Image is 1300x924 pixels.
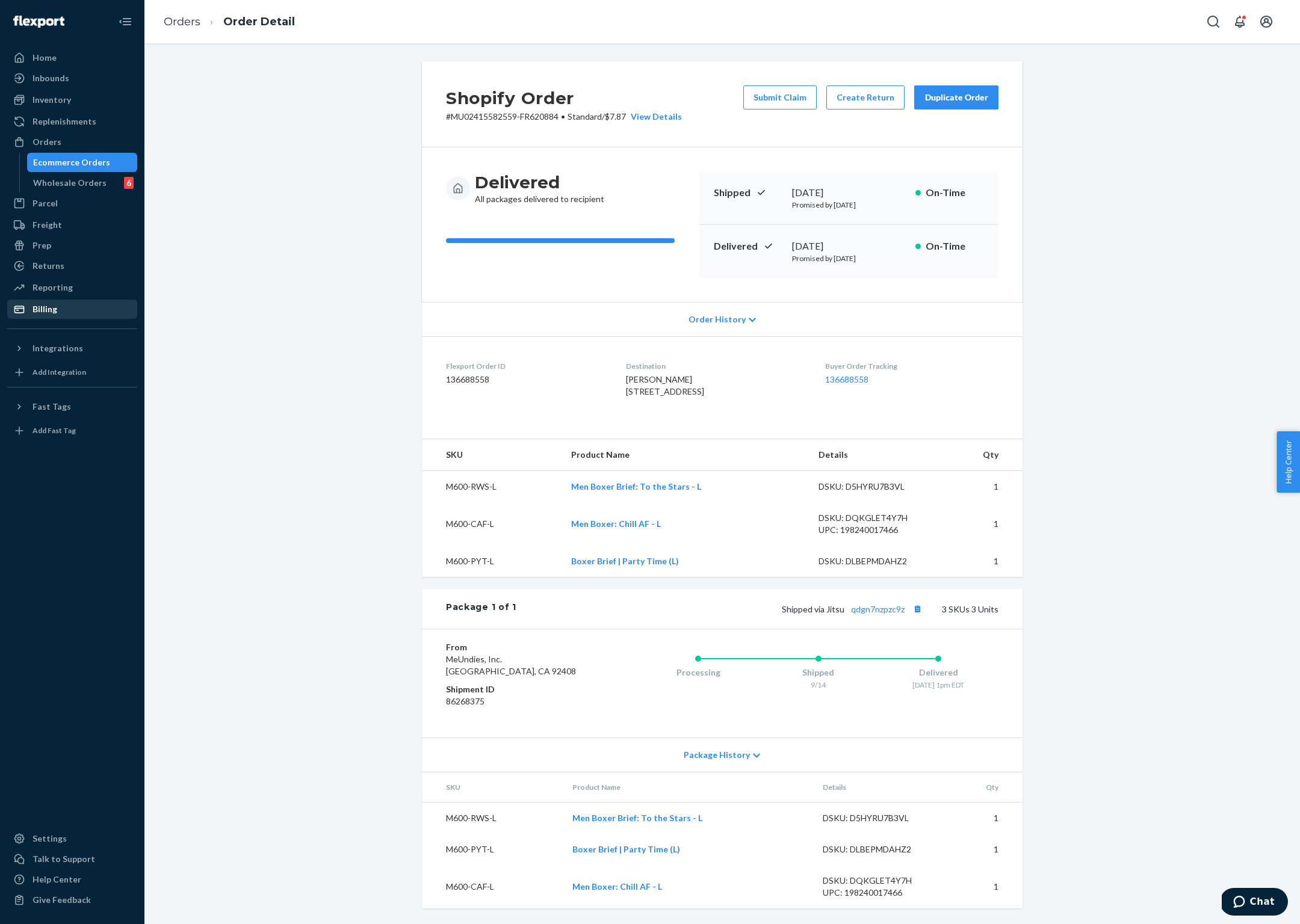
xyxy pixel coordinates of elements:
[7,421,137,440] a: Add Fast Tag
[626,374,704,396] span: [PERSON_NAME] [STREET_ADDRESS]
[422,865,563,908] td: M600-CAF-L
[819,524,932,536] div: UPC: 198240017466
[32,894,91,906] div: Give Feedback
[32,342,83,354] div: Integrations
[819,555,932,567] div: DSKU: DLBEPMDAHZ2
[571,481,701,491] a: Men Boxer Brief: To the Stars - L
[714,239,782,253] p: Delivered
[32,303,57,315] div: Billing
[782,604,925,614] span: Shipped via Jitsu
[422,802,563,834] td: M600-RWS-L
[572,881,662,892] a: Men Boxer: Chill AF - L
[792,253,906,263] p: Promised by [DATE]
[823,843,936,855] div: DSKU: DLBEPMDAHZ2
[571,519,661,529] a: Men Boxer: Chill AF - L
[758,667,879,679] div: Shipped
[851,604,905,614] a: qdgn7nzpzc9z
[422,439,562,471] th: SKU
[7,194,137,213] a: Parcel
[32,52,57,64] div: Home
[792,239,906,253] div: [DATE]
[945,834,1023,865] td: 1
[7,849,137,869] button: Talk to Support
[7,829,137,848] a: Settings
[823,875,936,887] div: DSKU: DQKGLET4Y7H
[1277,431,1300,493] button: Help Center
[823,887,936,899] div: UPC: 198240017466
[422,834,563,865] td: M600-PYT-L
[154,4,305,40] ol: breadcrumbs
[945,865,1023,908] td: 1
[32,833,67,845] div: Settings
[422,471,562,503] td: M600-RWS-L
[7,112,137,131] a: Replenishments
[32,197,58,209] div: Parcel
[475,171,604,193] h3: Delivered
[909,601,925,617] button: Copy tracking number
[1254,10,1278,34] button: Open account menu
[7,300,137,319] a: Billing
[626,111,682,123] button: View Details
[32,115,96,128] div: Replenishments
[7,215,137,235] a: Freight
[7,90,137,109] a: Inventory
[7,278,137,297] a: Reporting
[792,186,906,200] div: [DATE]
[825,361,998,371] dt: Buyer Order Tracking
[7,132,137,152] a: Orders
[422,546,562,577] td: M600-PYT-L
[568,111,602,122] span: Standard
[1201,10,1225,34] button: Open Search Box
[7,870,137,889] a: Help Center
[7,256,137,276] a: Returns
[826,85,905,109] button: Create Return
[32,94,71,106] div: Inventory
[941,502,1023,546] td: 1
[792,200,906,210] p: Promised by [DATE]
[941,471,1023,503] td: 1
[33,156,110,168] div: Ecommerce Orders
[823,812,936,824] div: DSKU: D5HYRU7B3VL
[878,680,998,690] div: [DATE] 1pm EDT
[572,844,680,854] a: Boxer Brief | Party Time (L)
[638,667,758,679] div: Processing
[124,177,134,189] div: 6
[446,111,682,123] p: # MU02415582559-FR620884 / $7.87
[7,236,137,255] a: Prep
[32,425,76,436] div: Add Fast Tag
[571,556,679,566] a: Boxer Brief | Party Time (L)
[819,512,932,524] div: DSKU: DQKGLET4Y7H
[32,401,71,413] div: Fast Tags
[475,171,604,205] div: All packages delivered to recipient
[941,546,1023,577] td: 1
[924,91,988,103] div: Duplicate Order
[446,361,607,371] dt: Flexport Order ID
[32,853,95,865] div: Talk to Support
[825,374,868,384] a: 136688558
[32,260,64,272] div: Returns
[446,85,682,111] h2: Shopify Order
[1222,888,1288,918] iframe: Opens a widget where you can chat to one of our agents
[422,502,562,546] td: M600-CAF-L
[758,680,879,690] div: 9/14
[32,239,51,251] div: Prep
[562,439,809,471] th: Product Name
[7,890,137,910] button: Give Feedback
[516,601,998,617] div: 3 SKUs 3 Units
[1228,10,1252,34] button: Open notifications
[813,772,946,802] th: Details
[926,239,984,253] p: On-Time
[743,85,817,109] button: Submit Claim
[422,772,563,802] th: SKU
[689,313,746,325] span: Order History
[626,361,805,371] dt: Destination
[32,367,86,377] div: Add Integration
[7,48,137,67] a: Home
[809,439,941,471] th: Details
[446,654,576,676] span: MeUndies, Inc. [GEOGRAPHIC_DATA], CA 92408
[32,136,61,148] div: Orders
[7,69,137,88] a: Inbounds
